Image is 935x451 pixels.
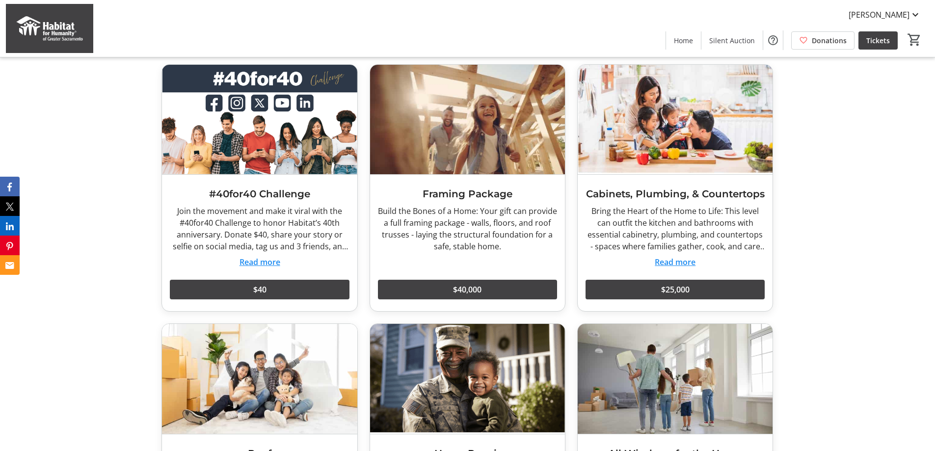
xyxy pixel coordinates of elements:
img: Framing Package [370,65,565,174]
div: Bring the Heart of the Home to Life: This level can outfit the kitchen and bathrooms with essenti... [586,205,765,252]
button: Cart [906,31,923,49]
a: Tickets [858,31,898,50]
span: Silent Auction [709,35,755,46]
button: Read more [240,256,280,268]
span: Donations [812,35,847,46]
button: $40,000 [378,280,557,299]
span: $40,000 [453,284,481,295]
h3: Framing Package [378,186,557,201]
div: Join the movement and make it viral with the #40for40 Challenge to honor Habitat’s 40th anniversa... [170,205,349,252]
h3: #40for40 Challenge [170,186,349,201]
a: Silent Auction [701,31,763,50]
div: Build the Bones of a Home: Your gift can provide a full framing package - walls, floors, and roof... [378,205,557,252]
img: Cabinets, Plumbing, & Countertops [578,65,773,174]
a: Donations [791,31,855,50]
img: Home Repair [370,324,565,433]
span: [PERSON_NAME] [849,9,909,21]
span: $25,000 [661,284,690,295]
span: $40 [253,284,267,295]
img: Roof [162,324,357,433]
h3: Cabinets, Plumbing, & Countertops [586,186,765,201]
img: All Windows for the Home [578,324,773,433]
img: #40for40 Challenge [162,65,357,174]
button: Read more [655,256,695,268]
span: Tickets [866,35,890,46]
a: Home [666,31,701,50]
button: $25,000 [586,280,765,299]
span: Home [674,35,693,46]
button: $40 [170,280,349,299]
img: Habitat for Humanity of Greater Sacramento's Logo [6,4,93,53]
button: [PERSON_NAME] [841,7,929,23]
button: Help [763,30,783,50]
